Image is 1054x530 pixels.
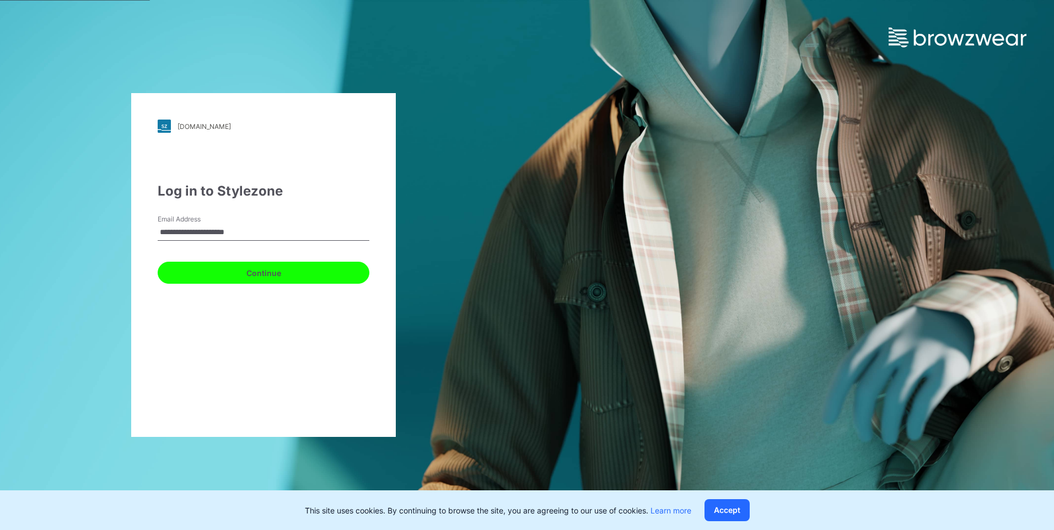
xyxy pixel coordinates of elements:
[650,506,691,515] a: Learn more
[158,214,235,224] label: Email Address
[178,122,231,131] div: [DOMAIN_NAME]
[705,499,750,521] button: Accept
[158,120,369,133] a: [DOMAIN_NAME]
[158,262,369,284] button: Continue
[889,28,1026,47] img: browzwear-logo.e42bd6dac1945053ebaf764b6aa21510.svg
[158,181,369,201] div: Log in to Stylezone
[305,505,691,516] p: This site uses cookies. By continuing to browse the site, you are agreeing to our use of cookies.
[158,120,171,133] img: stylezone-logo.562084cfcfab977791bfbf7441f1a819.svg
